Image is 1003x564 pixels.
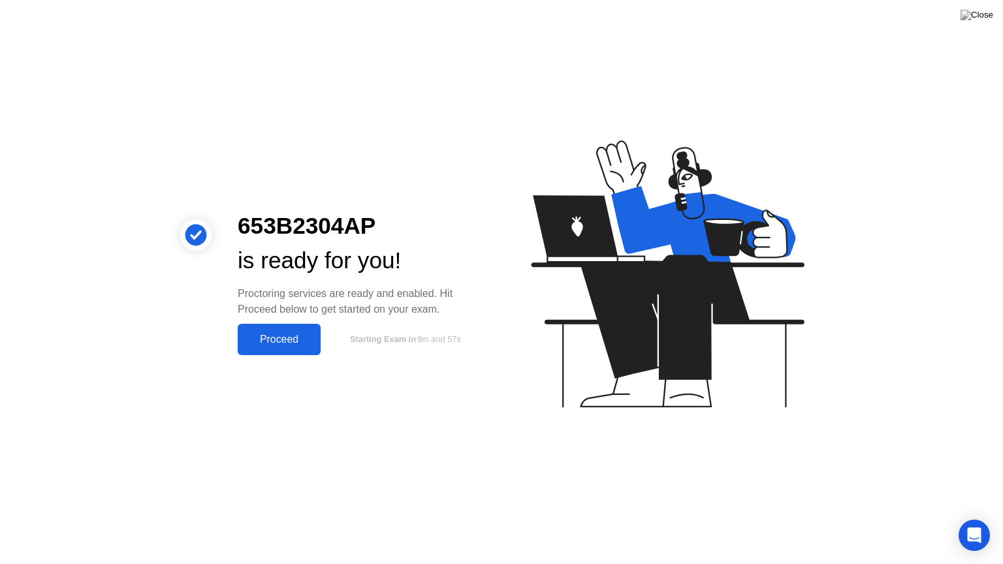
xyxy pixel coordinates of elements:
[238,286,481,317] div: Proctoring services are ready and enabled. Hit Proceed below to get started on your exam.
[961,10,993,20] img: Close
[238,209,481,243] div: 653B2304AP
[417,334,461,344] span: 9m and 57s
[959,520,990,551] div: Open Intercom Messenger
[242,334,317,345] div: Proceed
[238,243,481,278] div: is ready for you!
[327,327,481,352] button: Starting Exam in9m and 57s
[238,324,321,355] button: Proceed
